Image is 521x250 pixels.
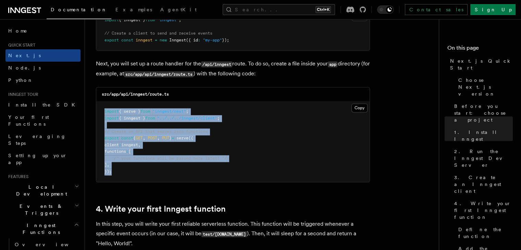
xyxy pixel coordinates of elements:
span: 3. Create an Inngest client [454,174,513,195]
span: const [121,136,133,140]
a: Next.js Quick Start [447,55,513,74]
span: Leveraging Steps [8,134,66,146]
span: Quick start [5,42,35,48]
span: serve [176,136,188,140]
span: Before you start: choose a project [454,103,513,123]
span: Next.js [8,53,41,58]
span: Setting up your app [8,153,67,165]
span: { inngest } [119,116,145,121]
span: export [104,136,119,140]
span: Local Development [5,184,75,197]
a: AgentKit [156,2,201,18]
span: inngest [136,38,152,42]
span: ({ [188,136,193,140]
span: , [138,142,140,147]
span: Python [8,77,33,83]
a: Leveraging Steps [5,130,80,149]
span: , [107,162,109,167]
span: Next.js Quick Start [450,58,513,71]
a: Home [5,25,80,37]
span: inngest [121,142,138,147]
span: Features [5,174,28,179]
span: new [160,38,167,42]
button: Copy [351,103,368,112]
span: const [121,38,133,42]
span: Your first Functions [8,114,49,127]
span: } [169,136,172,140]
button: Local Development [5,181,80,200]
a: Choose Next.js version [456,74,513,100]
a: Python [5,74,80,86]
span: PUT [162,136,169,140]
a: Examples [111,2,156,18]
span: ({ id [186,38,198,42]
button: Events & Triggers [5,200,80,219]
span: [ [128,149,131,154]
span: Inngest Functions [5,222,74,236]
button: Search...Ctrl+K [223,4,335,15]
h4: On this page [447,44,513,55]
span: // Create an API that serves zero functions [104,129,208,134]
a: Define the function [456,223,513,242]
span: Install the SDK [8,102,79,108]
span: { serve } [119,109,140,114]
span: from [145,116,155,121]
span: Events & Triggers [5,203,75,216]
p: In this step, you will write your first reliable serverless function. This function will be trigg... [96,219,370,248]
code: src/app/api/inngest/route.ts [102,92,169,97]
span: Home [8,27,27,34]
span: "inngest" [157,17,179,22]
span: client [104,142,119,147]
code: /api/inngest [201,61,232,67]
a: Next.js [5,49,80,62]
span: Node.js [8,65,41,71]
span: }); [104,169,112,174]
span: import [104,116,119,121]
code: test/[DOMAIN_NAME] [201,231,247,237]
a: 2. Run the Inngest Dev Server [451,145,513,171]
span: }); [222,38,229,42]
a: Contact sales [405,4,468,15]
span: POST [148,136,157,140]
span: AgentKit [160,7,197,12]
span: import [104,109,119,114]
a: Setting up your app [5,149,80,168]
span: ; [179,17,181,22]
span: , [143,136,145,140]
span: , [157,136,160,140]
span: : [198,38,200,42]
span: = [172,136,174,140]
span: { Inngest } [119,17,145,22]
span: Choose Next.js version [458,77,513,97]
span: : [119,142,121,147]
a: 3. Create an Inngest client [451,171,513,197]
span: ] [104,162,107,167]
span: 4. Write your first Inngest function [454,200,513,221]
span: import [104,17,119,22]
kbd: Ctrl+K [315,6,331,13]
span: "my-app" [203,38,222,42]
span: from [145,17,155,22]
span: { [133,136,136,140]
span: functions [104,149,126,154]
span: from [140,109,150,114]
span: "../../../inngest/client" [157,116,217,121]
span: : [126,149,128,154]
a: 4. Write your first Inngest function [96,204,226,214]
a: 1. Install Inngest [451,126,513,145]
span: ; [217,116,220,121]
a: Documentation [47,2,111,19]
a: Sign Up [470,4,516,15]
code: app [328,61,337,67]
a: Your first Functions [5,111,80,130]
span: Overview [15,242,85,247]
span: export [104,38,119,42]
button: Toggle dark mode [377,5,394,14]
span: 1. Install Inngest [454,129,513,142]
span: = [155,38,157,42]
span: Examples [115,7,152,12]
span: Define the function [458,226,513,240]
p: Next, you will set up a route handler for the route. To do so, create a file inside your director... [96,59,370,79]
span: "inngest/next" [152,109,186,114]
span: Documentation [51,7,107,12]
